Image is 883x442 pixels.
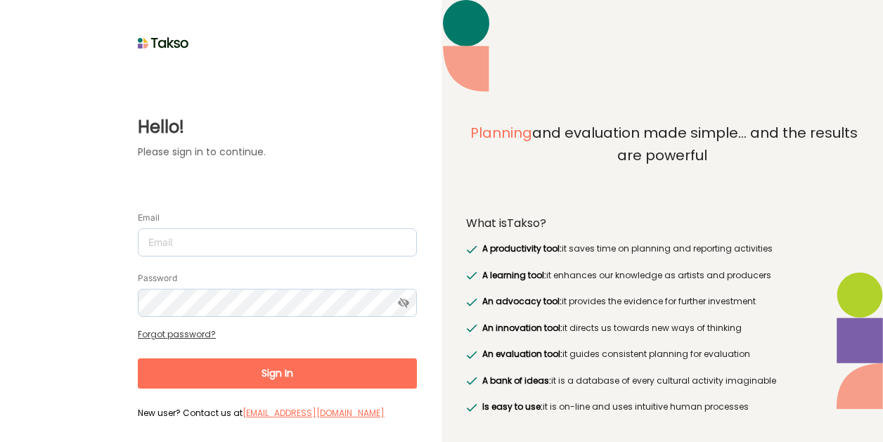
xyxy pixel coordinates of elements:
[243,406,385,420] label: [EMAIL_ADDRESS][DOMAIN_NAME]
[479,400,749,414] label: it is on-line and uses intuitive human processes
[466,403,477,412] img: greenRight
[482,348,562,360] span: An evaluation tool:
[470,123,532,143] span: Planning
[507,215,546,231] span: Takso?
[479,347,750,361] label: it guides consistent planning for evaluation
[138,212,160,223] label: Email
[138,115,417,140] label: Hello!
[138,228,417,256] input: Email
[482,322,562,334] span: An innovation tool:
[466,324,477,332] img: greenRight
[482,269,546,281] span: A learning tool:
[138,358,417,389] button: Sign In
[466,298,477,306] img: greenRight
[482,242,562,254] span: A productivity tool:
[466,122,858,198] label: and evaluation made simple... and the results are powerful
[466,351,477,359] img: greenRight
[243,407,385,419] a: [EMAIL_ADDRESS][DOMAIN_NAME]
[482,375,551,386] span: A bank of ideas:
[479,321,742,335] label: it directs us towards new ways of thinking
[466,271,477,280] img: greenRight
[479,268,771,282] label: it enhances our knowledge as artists and producers
[466,245,477,254] img: greenRight
[479,242,773,256] label: it saves time on planning and reporting activities
[479,294,756,308] label: it provides the evidence for further investment
[482,401,543,412] span: Is easy to use:
[479,374,776,388] label: it is a database of every cultural activity imaginable
[466,377,477,385] img: greenRight
[138,32,189,53] img: taksoLoginLogo
[138,328,216,340] a: Forgot password?
[482,295,562,307] span: An advocacy tool:
[466,216,546,230] label: What is
[138,406,417,419] label: New user? Contact us at
[138,145,417,160] label: Please sign in to continue.
[138,273,177,284] label: Password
